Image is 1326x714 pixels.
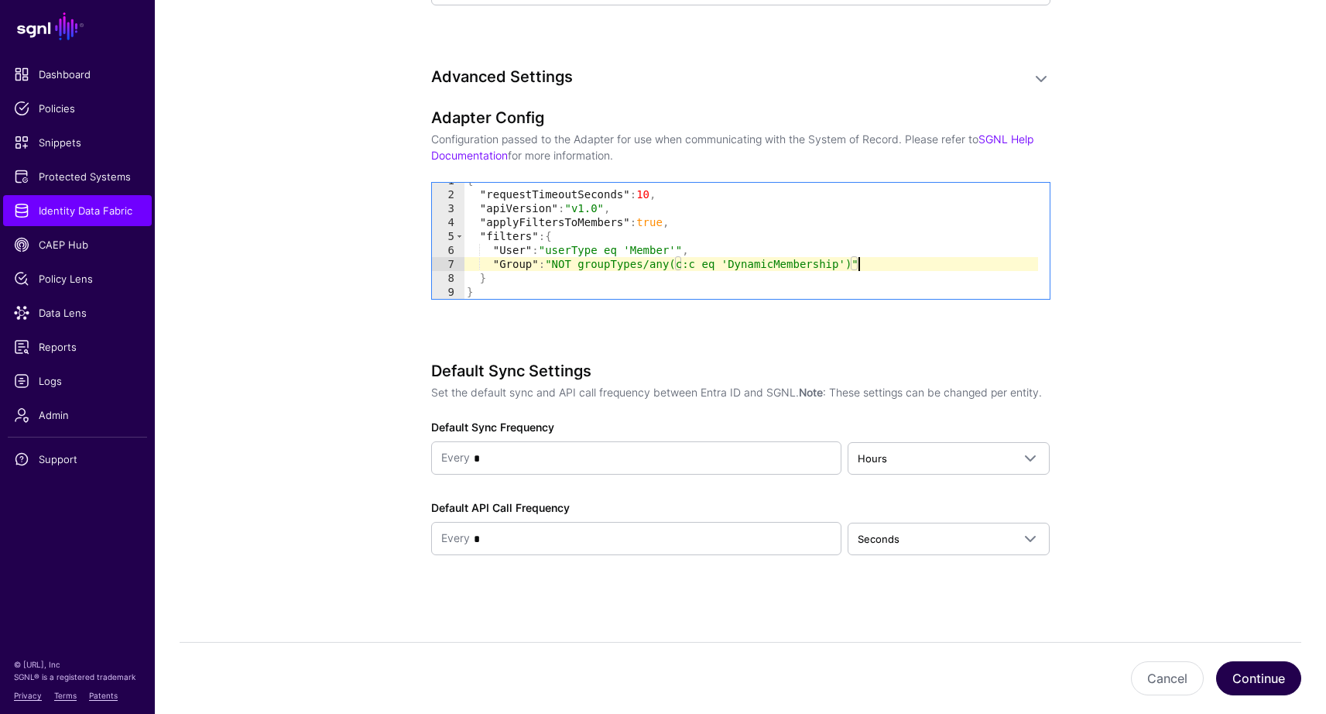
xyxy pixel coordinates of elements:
[3,331,152,362] a: Reports
[14,691,42,700] a: Privacy
[3,263,152,294] a: Policy Lens
[14,271,141,287] span: Policy Lens
[432,243,464,257] div: 6
[14,101,141,116] span: Policies
[3,127,152,158] a: Snippets
[858,452,887,465] span: Hours
[54,691,77,700] a: Terms
[799,386,823,399] strong: Note
[432,257,464,271] div: 7
[14,671,141,683] p: SGNL® is a registered trademark
[432,215,464,229] div: 4
[14,67,141,82] span: Dashboard
[3,400,152,431] a: Admin
[3,195,152,226] a: Identity Data Fabric
[441,523,470,554] div: Every
[431,362,1050,380] h3: Default Sync Settings
[431,131,1050,163] p: Configuration passed to the Adapter for use when communicating with the System of Record. Please ...
[14,658,141,671] p: © [URL], Inc
[14,373,141,389] span: Logs
[432,229,464,243] div: 5
[3,93,152,124] a: Policies
[9,9,146,43] a: SGNL
[1216,661,1301,695] button: Continue
[14,203,141,218] span: Identity Data Fabric
[14,407,141,423] span: Admin
[431,108,1050,127] h3: Adapter Config
[14,135,141,150] span: Snippets
[3,59,152,90] a: Dashboard
[432,187,464,201] div: 2
[431,419,554,435] label: Default Sync Frequency
[3,366,152,396] a: Logs
[432,201,464,215] div: 3
[3,229,152,260] a: CAEP Hub
[441,442,470,474] div: Every
[14,451,141,467] span: Support
[431,67,1019,86] h3: Advanced Settings
[14,169,141,184] span: Protected Systems
[432,271,464,285] div: 8
[14,237,141,252] span: CAEP Hub
[858,533,899,545] span: Seconds
[431,499,570,516] label: Default API Call Frequency
[3,161,152,192] a: Protected Systems
[1131,661,1204,695] button: Cancel
[89,691,118,700] a: Patents
[432,285,464,299] div: 9
[14,339,141,355] span: Reports
[3,297,152,328] a: Data Lens
[455,229,464,243] span: Toggle code folding, rows 5 through 8
[431,384,1050,400] p: Set the default sync and API call frequency between Entra ID and SGNL. : These settings can be ch...
[14,305,141,321] span: Data Lens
